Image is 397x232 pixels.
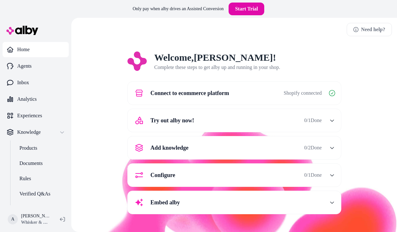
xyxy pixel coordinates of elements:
[17,112,42,119] p: Experiences
[17,62,32,70] p: Agents
[13,140,69,156] a: Products
[8,214,18,224] span: A
[3,75,69,90] a: Inbox
[304,144,322,152] span: 0 / 2 Done
[131,113,337,128] button: Try out alby now!0/1Done
[131,167,337,183] button: Configure0/1Done
[151,143,189,152] span: Add knowledge
[19,190,50,198] p: Verified Q&As
[151,198,180,207] span: Embed alby
[21,213,50,219] p: [PERSON_NAME]
[304,117,322,124] span: 0 / 1 Done
[3,125,69,140] button: Knowledge
[19,175,31,182] p: Rules
[151,89,229,98] span: Connect to ecommerce platform
[133,6,224,12] p: Only pay when alby drives an Assisted Conversion
[154,65,280,70] span: Complete these steps to get alby up and running in your shop.
[131,85,337,101] button: Connect to ecommerce platformShopify connected
[13,156,69,171] a: Documents
[19,160,43,167] p: Documents
[4,209,55,229] button: A[PERSON_NAME]Whisker & Tails
[151,116,194,125] span: Try out alby now!
[127,51,147,71] img: Logo
[17,46,30,53] p: Home
[6,26,38,35] img: alby Logo
[71,119,397,232] img: alby Bubble
[17,128,41,136] p: Knowledge
[229,3,264,15] a: Start Trial
[21,219,50,226] span: Whisker & Tails
[131,195,337,210] button: Embed alby
[3,42,69,57] a: Home
[304,171,322,179] span: 0 / 1 Done
[19,144,37,152] p: Products
[13,201,69,217] a: Reviews
[3,92,69,107] a: Analytics
[3,58,69,74] a: Agents
[347,23,392,36] a: Need help?
[17,95,37,103] p: Analytics
[154,51,280,64] h2: Welcome, [PERSON_NAME] !
[13,186,69,201] a: Verified Q&As
[17,79,29,86] p: Inbox
[13,171,69,186] a: Rules
[3,108,69,123] a: Experiences
[131,140,337,155] button: Add knowledge0/2Done
[284,89,322,97] span: Shopify connected
[151,171,175,180] span: Configure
